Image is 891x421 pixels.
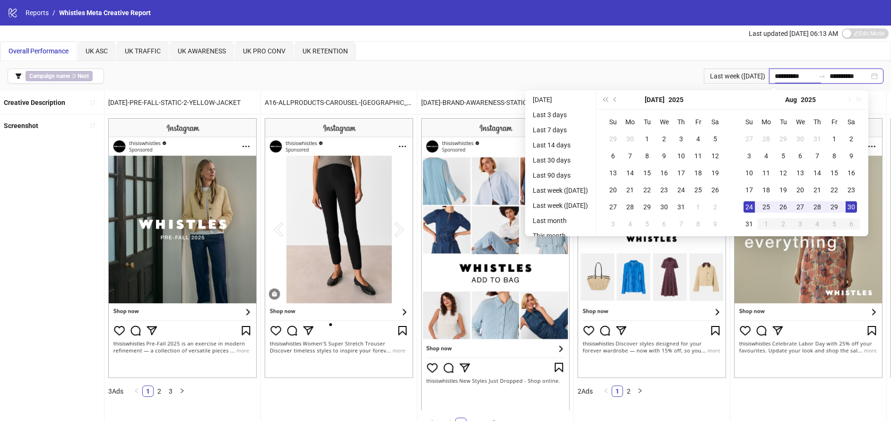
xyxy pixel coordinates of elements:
li: Last week ([DATE]) [529,200,592,211]
td: 2025-08-07 [673,215,690,232]
td: 2025-08-03 [741,147,758,164]
td: 2025-07-26 [707,181,724,198]
td: 2025-07-27 [741,130,758,147]
td: 2025-09-04 [809,215,826,232]
div: 7 [624,150,636,162]
td: 2025-07-29 [775,130,792,147]
td: 2025-08-17 [741,181,758,198]
th: Su [741,113,758,130]
td: 2025-08-08 [826,147,843,164]
a: 3 [165,386,176,396]
li: Previous Page [131,386,142,397]
td: 2025-07-20 [605,181,622,198]
div: 4 [692,133,704,145]
div: 9 [709,218,721,230]
td: 2025-08-23 [843,181,860,198]
td: 2025-09-06 [843,215,860,232]
div: 29 [778,133,789,145]
div: 30 [624,133,636,145]
td: 2025-06-30 [622,130,639,147]
li: 2 [154,386,165,397]
div: 6 [658,218,670,230]
li: Last 90 days [529,170,592,181]
span: Overall Performance [9,47,69,55]
td: 2025-07-31 [809,130,826,147]
td: 2025-09-05 [826,215,843,232]
div: 13 [607,167,619,179]
li: 1 [142,386,154,397]
li: Last 3 days [529,109,592,120]
div: 1 [692,201,704,213]
td: 2025-07-17 [673,164,690,181]
button: Last year (Control + left) [600,90,610,109]
button: Choose a year [801,90,816,109]
a: 2 [623,386,634,396]
div: 28 [624,201,636,213]
div: 11 [761,167,772,179]
div: 2 [709,201,721,213]
div: 10 [675,150,687,162]
td: 2025-08-20 [792,181,809,198]
span: left [134,388,139,394]
div: 1 [761,218,772,230]
div: 25 [692,184,704,196]
td: 2025-07-11 [690,147,707,164]
span: Last updated [DATE] 06:13 AM [749,30,838,37]
div: 3 [795,218,806,230]
td: 2025-08-02 [843,130,860,147]
div: 5 [778,150,789,162]
button: right [634,386,646,397]
div: 23 [658,184,670,196]
td: 2025-07-30 [792,130,809,147]
li: This month [529,230,592,241]
td: 2025-07-31 [673,198,690,215]
div: 9 [846,150,857,162]
div: 14 [624,167,636,179]
div: 30 [846,201,857,213]
th: Mo [758,113,775,130]
th: We [792,113,809,130]
td: 2025-08-15 [826,164,843,181]
div: 21 [812,184,823,196]
td: 2025-08-30 [843,198,860,215]
td: 2025-07-29 [639,198,656,215]
td: 2025-07-25 [690,181,707,198]
td: 2025-08-01 [690,198,707,215]
img: Screenshot 6748244170131 [265,118,413,378]
div: 8 [641,150,653,162]
span: filter [15,73,22,79]
div: 9 [658,150,670,162]
td: 2025-08-03 [605,215,622,232]
li: 1 [612,386,623,397]
div: 29 [607,133,619,145]
div: 21 [624,184,636,196]
div: 4 [624,218,636,230]
span: to [818,72,826,80]
td: 2025-07-23 [656,181,673,198]
div: 22 [829,184,840,196]
th: Th [673,113,690,130]
div: 5 [829,218,840,230]
td: 2025-07-30 [656,198,673,215]
td: 2025-07-02 [656,130,673,147]
span: swap-right [818,72,826,80]
td: 2025-07-28 [622,198,639,215]
span: UK PRO CONV [243,47,285,55]
div: [DATE]-BRAND-AWARENESS-STATIC-2-NEST [417,91,573,114]
div: 6 [846,218,857,230]
div: 12 [709,150,721,162]
td: 2025-08-26 [775,198,792,215]
span: 2 Ads [578,387,593,395]
div: 1 [829,133,840,145]
img: Screenshot 6899449254131 [578,118,726,378]
b: Nest [78,73,89,79]
div: 22 [641,184,653,196]
div: 30 [658,201,670,213]
td: 2025-06-29 [605,130,622,147]
td: 2025-08-28 [809,198,826,215]
div: 19 [709,167,721,179]
td: 2025-08-10 [741,164,758,181]
li: Previous Page [600,386,612,397]
div: 15 [829,167,840,179]
button: Choose a year [668,90,683,109]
